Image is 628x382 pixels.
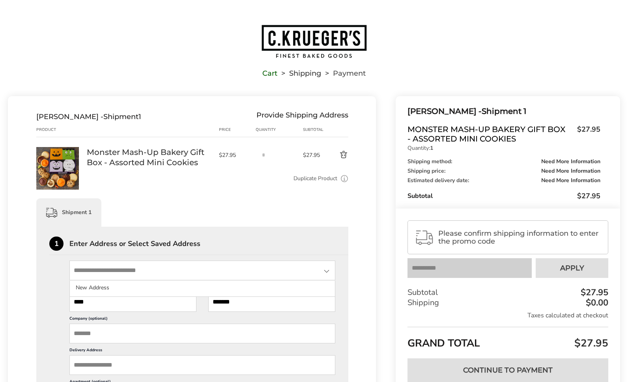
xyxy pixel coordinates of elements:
div: Shipping [407,298,608,308]
a: Monster Mash-Up Bakery Gift Box - Assorted Mini Cookies [36,147,79,154]
span: Payment [333,71,366,76]
div: Subtotal [407,287,608,298]
div: Estimated delivery date: [407,178,600,183]
input: Company [69,324,335,343]
span: 1 [138,112,141,121]
div: Provide Shipping Address [256,112,348,121]
a: Monster Mash-Up Bakery Gift Box - Assorted Mini Cookies [87,147,211,168]
a: Monster Mash-Up Bakery Gift Box - Assorted Mini Cookies$27.95 [407,125,600,143]
button: Delete product [323,150,348,160]
li: Shipping [277,71,321,76]
div: $27.95 [579,288,608,297]
button: Apply [536,258,608,278]
button: Continue to Payment [407,358,608,382]
div: Shipment 1 [36,198,101,227]
img: Monster Mash-Up Bakery Gift Box - Assorted Mini Cookies [36,147,79,190]
span: Apply [560,265,584,272]
div: GRAND TOTAL [407,327,608,352]
span: Need More Information [541,159,600,164]
a: Duplicate Product [293,174,337,183]
span: $27.95 [577,191,600,201]
div: Shipping price: [407,168,600,174]
div: Subtotal [303,127,323,133]
input: State [69,261,335,280]
span: [PERSON_NAME] - [407,106,482,116]
span: Please confirm shipping information to enter the promo code [438,229,601,245]
div: Enter Address or Select Saved Address [69,240,348,247]
input: Quantity input [256,147,271,163]
span: $27.95 [219,151,252,159]
span: $27.95 [303,151,323,159]
span: $27.95 [572,336,608,350]
div: Price [219,127,256,133]
a: Go to home page [8,24,620,59]
div: Shipping method: [407,159,600,164]
input: Delivery Address [69,355,335,375]
div: Quantity [256,127,303,133]
a: Cart [262,71,277,76]
div: $0.00 [584,298,608,307]
li: New Address [70,281,335,295]
span: Need More Information [541,178,600,183]
div: Taxes calculated at checkout [407,311,608,320]
label: Delivery Address [69,347,335,355]
p: Quantity: [407,145,600,151]
img: C.KRUEGER'S [261,24,367,59]
input: Last Name [208,292,335,312]
div: 1 [49,237,64,251]
span: [PERSON_NAME] - [36,112,103,121]
input: First Name [69,292,196,312]
div: Product [36,127,87,133]
strong: 1 [430,144,433,152]
span: Need More Information [541,168,600,174]
div: Shipment 1 [407,105,600,118]
div: Shipment [36,112,141,121]
div: Subtotal [407,191,600,201]
label: Company (optional) [69,316,335,324]
span: Monster Mash-Up Bakery Gift Box - Assorted Mini Cookies [407,125,573,143]
span: $27.95 [573,125,600,142]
